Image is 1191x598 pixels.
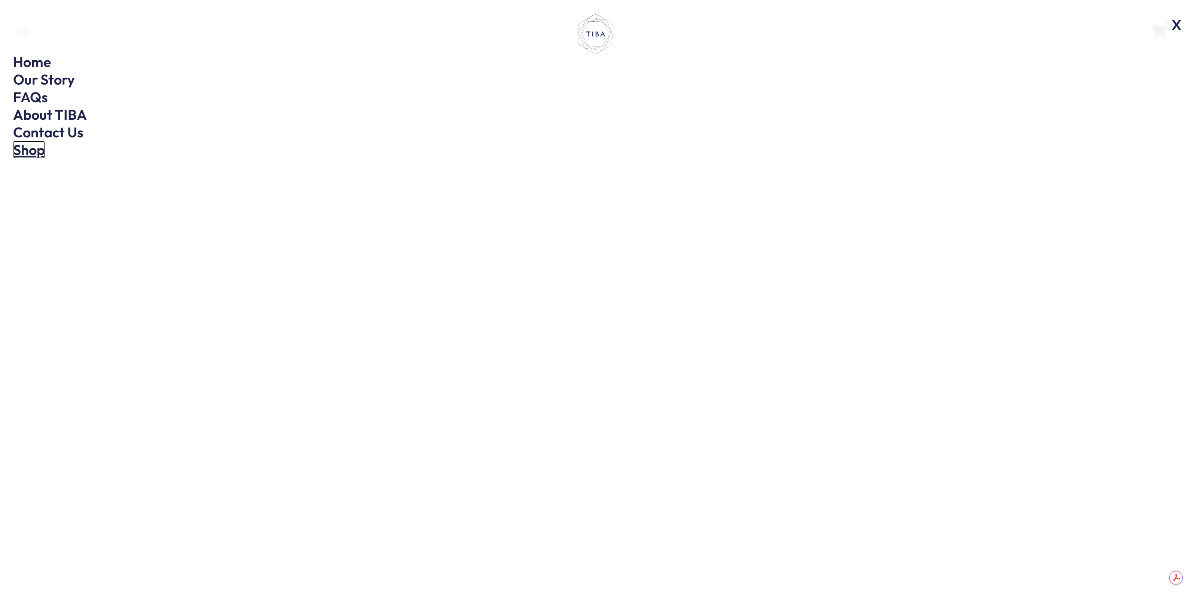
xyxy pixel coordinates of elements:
[13,53,51,71] a: Home
[13,70,75,88] a: Our Story
[13,123,83,141] a: Contact Us
[13,141,45,159] a: Shop
[13,106,87,123] a: About TIBA
[13,88,48,106] a: FAQs
[1167,13,1187,37] span: X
